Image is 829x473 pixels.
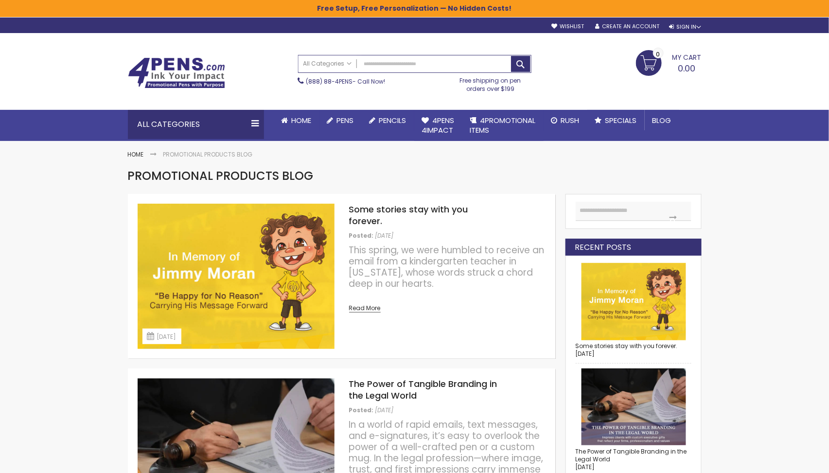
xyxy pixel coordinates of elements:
[576,463,595,471] span: [DATE]
[656,50,660,59] span: 0
[450,73,531,92] div: Free shipping on pen orders over $199
[379,115,406,125] span: Pencils
[349,231,374,240] span: Posted:
[414,110,462,141] a: 4Pens4impact
[576,263,691,340] img: Some stories stay with you forever.
[422,115,455,135] span: 4Pens 4impact
[544,110,587,131] a: Rush
[128,110,264,139] div: All Categories
[138,204,335,349] img: 4_Blog_August_4Pens_Jimmy_Moran.jpg
[362,110,414,131] a: Pencils
[645,110,679,131] a: Blog
[349,244,545,290] span: This spring, we were humbled to receive an email from a kindergarten teacher in [US_STATE], whose...
[128,168,314,184] span: Promotional Products Blog
[576,350,595,358] span: [DATE]
[142,329,181,344] div: [DATE]
[462,110,544,141] a: 4PROMOTIONALITEMS
[605,115,637,125] span: Specials
[595,23,659,30] a: Create an Account
[576,368,691,446] img: The Power of Tangible Branding in the Legal World
[337,115,354,125] span: Pens
[349,203,468,227] a: Some stories stay with you forever.
[576,342,678,350] a: Some stories stay with you forever.
[292,115,312,125] span: Home
[163,150,253,158] strong: Promotional Products Blog
[669,23,701,31] div: Sign In
[576,447,687,463] a: The Power of Tangible Branding in the Legal World
[551,23,584,30] a: Wishlist
[678,62,696,74] span: 0.00
[470,115,536,135] span: 4PROMOTIONAL ITEMS
[128,150,144,158] a: Home
[375,406,394,414] span: [DATE]
[274,110,319,131] a: Home
[375,231,394,240] span: [DATE]
[636,50,702,74] a: 0.00 0
[561,115,580,125] span: Rush
[349,406,374,414] span: Posted:
[575,242,632,253] strong: Recent Posts
[319,110,362,131] a: Pens
[128,57,225,88] img: 4Pens Custom Pens and Promotional Products
[306,77,353,86] a: (888) 88-4PENS
[349,299,381,313] a: Read More
[306,77,386,86] span: - Call Now!
[303,60,352,68] span: All Categories
[587,110,645,131] a: Specials
[299,55,357,71] a: All Categories
[653,115,671,125] span: Blog
[349,378,497,402] a: The Power of Tangible Branding in the Legal World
